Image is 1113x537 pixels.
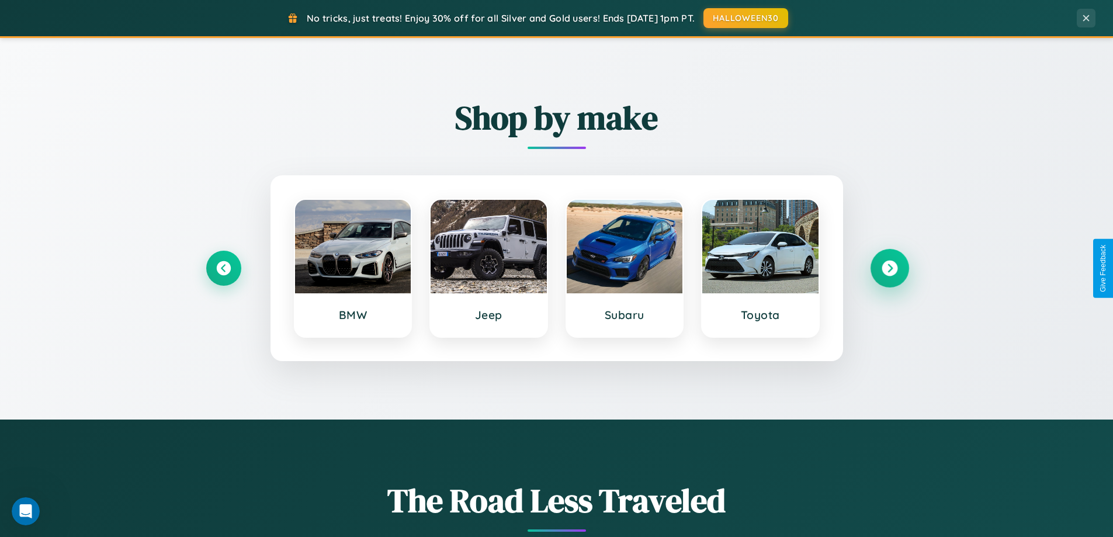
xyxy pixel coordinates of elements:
h1: The Road Less Traveled [206,478,907,523]
h3: Subaru [578,308,671,322]
h3: Jeep [442,308,535,322]
iframe: Intercom live chat [12,497,40,525]
div: Give Feedback [1099,245,1107,292]
h3: BMW [307,308,400,322]
span: No tricks, just treats! Enjoy 30% off for all Silver and Gold users! Ends [DATE] 1pm PT. [307,12,695,24]
h3: Toyota [714,308,807,322]
button: HALLOWEEN30 [703,8,788,28]
h2: Shop by make [206,95,907,140]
